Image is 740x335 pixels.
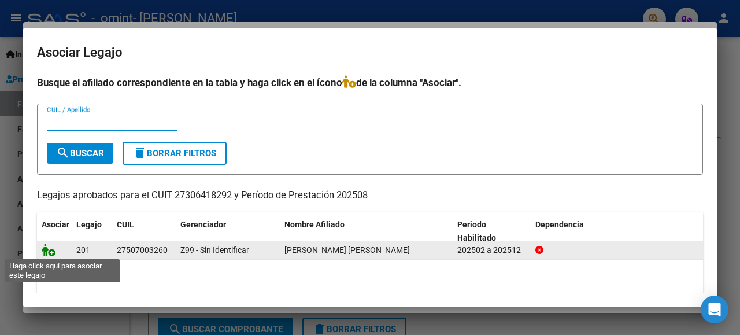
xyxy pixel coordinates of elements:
[180,245,249,255] span: Z99 - Sin Identificar
[72,212,112,251] datatable-header-cell: Legajo
[284,220,345,229] span: Nombre Afiliado
[457,244,526,257] div: 202502 a 202512
[37,264,703,293] div: 1 registros
[112,212,176,251] datatable-header-cell: CUIL
[76,220,102,229] span: Legajo
[42,220,69,229] span: Asociar
[284,245,410,255] span: GARCIA SALVI LUCIANA JULIETA
[180,220,226,229] span: Gerenciador
[56,146,70,160] mat-icon: search
[123,142,227,165] button: Borrar Filtros
[535,220,584,229] span: Dependencia
[56,148,104,159] span: Buscar
[280,212,453,251] datatable-header-cell: Nombre Afiliado
[133,148,216,159] span: Borrar Filtros
[117,220,134,229] span: CUIL
[37,75,703,90] h4: Busque el afiliado correspondiente en la tabla y haga click en el ícono de la columna "Asociar".
[701,296,728,323] div: Open Intercom Messenger
[76,245,90,255] span: 201
[37,212,72,251] datatable-header-cell: Asociar
[531,212,704,251] datatable-header-cell: Dependencia
[37,189,703,203] p: Legajos aprobados para el CUIT 27306418292 y Período de Prestación 202508
[176,212,280,251] datatable-header-cell: Gerenciador
[37,42,703,64] h2: Asociar Legajo
[133,146,147,160] mat-icon: delete
[457,220,496,242] span: Periodo Habilitado
[453,212,531,251] datatable-header-cell: Periodo Habilitado
[117,244,168,257] div: 27507003260
[47,143,113,164] button: Buscar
